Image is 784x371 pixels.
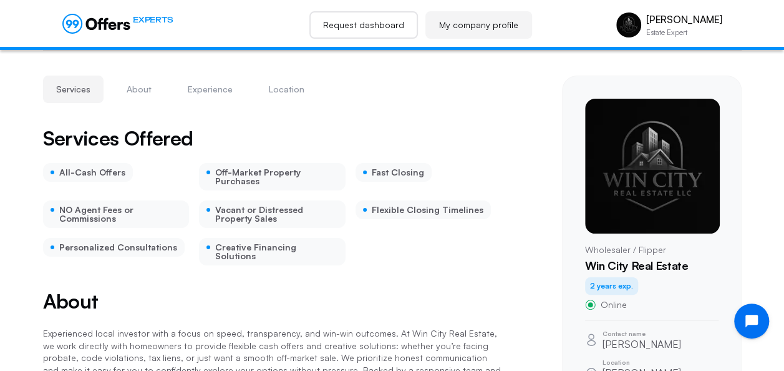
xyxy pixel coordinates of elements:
[356,200,491,219] div: Flexible Closing Timelines
[199,163,346,190] div: Off-Market Property Purchases
[114,76,165,103] button: About
[62,14,173,34] a: EXPERTS
[603,330,681,337] p: Contact name
[43,163,133,182] div: All-Cash Offers
[256,76,317,103] button: Location
[603,359,719,365] p: Location
[585,244,719,256] p: Wholesaler / Flipper
[585,277,638,295] div: 2 years exp.
[43,238,185,257] div: Personalized Consultations
[425,11,532,39] a: My company profile
[43,290,502,312] h2: About
[43,200,190,228] div: NO Agent Fees or Commissions
[309,11,418,39] a: Request dashboard
[601,300,627,309] span: Online
[585,259,719,273] h1: Win City Real Estate
[43,128,193,148] h2: Services Offered
[43,76,104,103] button: Services
[199,200,346,228] div: Vacant or Distressed Property Sales
[175,76,246,103] button: Experience
[603,339,681,349] p: [PERSON_NAME]
[199,238,346,265] div: Creative Financing Solutions
[585,99,720,234] img: Michael Rosario
[646,14,722,26] p: [PERSON_NAME]
[616,12,641,37] img: Michael Rosario
[356,163,432,182] div: Fast Closing
[646,29,722,36] p: Estate Expert
[133,14,173,26] span: EXPERTS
